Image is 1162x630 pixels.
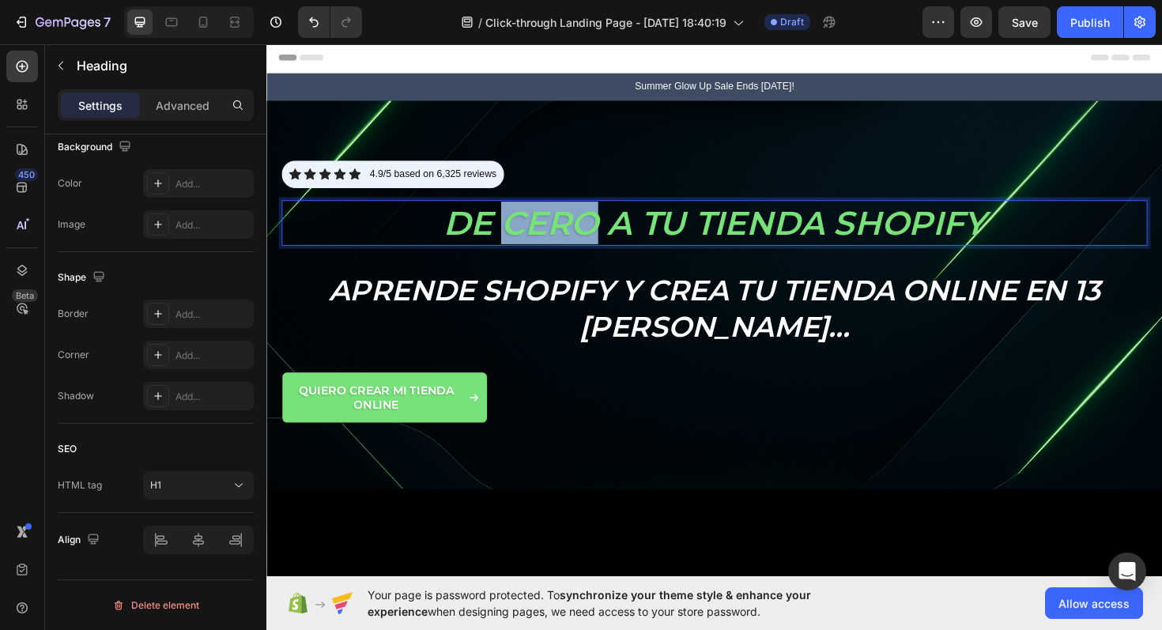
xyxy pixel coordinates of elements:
[58,267,108,289] div: Shape
[15,168,38,181] div: 450
[66,243,883,319] strong: Aprende Shopify y crea tu tienda online en 13 [PERSON_NAME]…
[104,13,111,32] p: 7
[1045,587,1143,619] button: Allow access
[175,218,250,232] div: Add...
[25,360,207,391] p: Quiero crear mi tienda online
[1057,6,1123,38] button: Publish
[16,167,933,215] h1: Rich Text Editor. Editing area: main
[78,97,123,114] p: Settings
[58,593,254,618] button: Delete element
[109,133,243,146] p: 4.9/5 based on 6,325 reviews
[298,6,362,38] div: Undo/Redo
[266,43,1162,578] iframe: Design area
[478,14,482,31] span: /
[368,588,811,618] span: synchronize your theme style & enhance your experience
[1108,553,1146,590] div: Open Intercom Messenger
[1012,16,1038,29] span: Save
[77,56,247,75] p: Heading
[485,14,726,31] span: Click-through Landing Page - [DATE] 18:40:19
[150,479,161,491] span: H1
[112,596,199,615] div: Delete element
[1070,14,1110,31] div: Publish
[368,587,873,620] span: Your page is password protected. To when designing pages, we need access to your store password.
[175,177,250,191] div: Add...
[17,40,931,54] p: Summer Glow Up Sale Ends [DATE]!
[17,349,233,402] a: Quiero crear mi tienda online
[58,478,102,492] div: HTML tag
[6,6,118,38] button: 7
[175,390,250,404] div: Add...
[1058,595,1130,612] span: Allow access
[143,471,254,500] button: H1
[780,15,804,29] span: Draft
[187,169,761,212] strong: De cero a tu tienda Shopify
[58,176,82,191] div: Color
[58,217,85,232] div: Image
[58,348,89,362] div: Corner
[156,97,209,114] p: Advanced
[998,6,1051,38] button: Save
[175,307,250,322] div: Add...
[58,442,77,456] div: SEO
[58,307,89,321] div: Border
[175,349,250,363] div: Add...
[58,530,103,551] div: Align
[58,137,134,158] div: Background
[12,289,38,302] div: Beta
[58,389,94,403] div: Shadow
